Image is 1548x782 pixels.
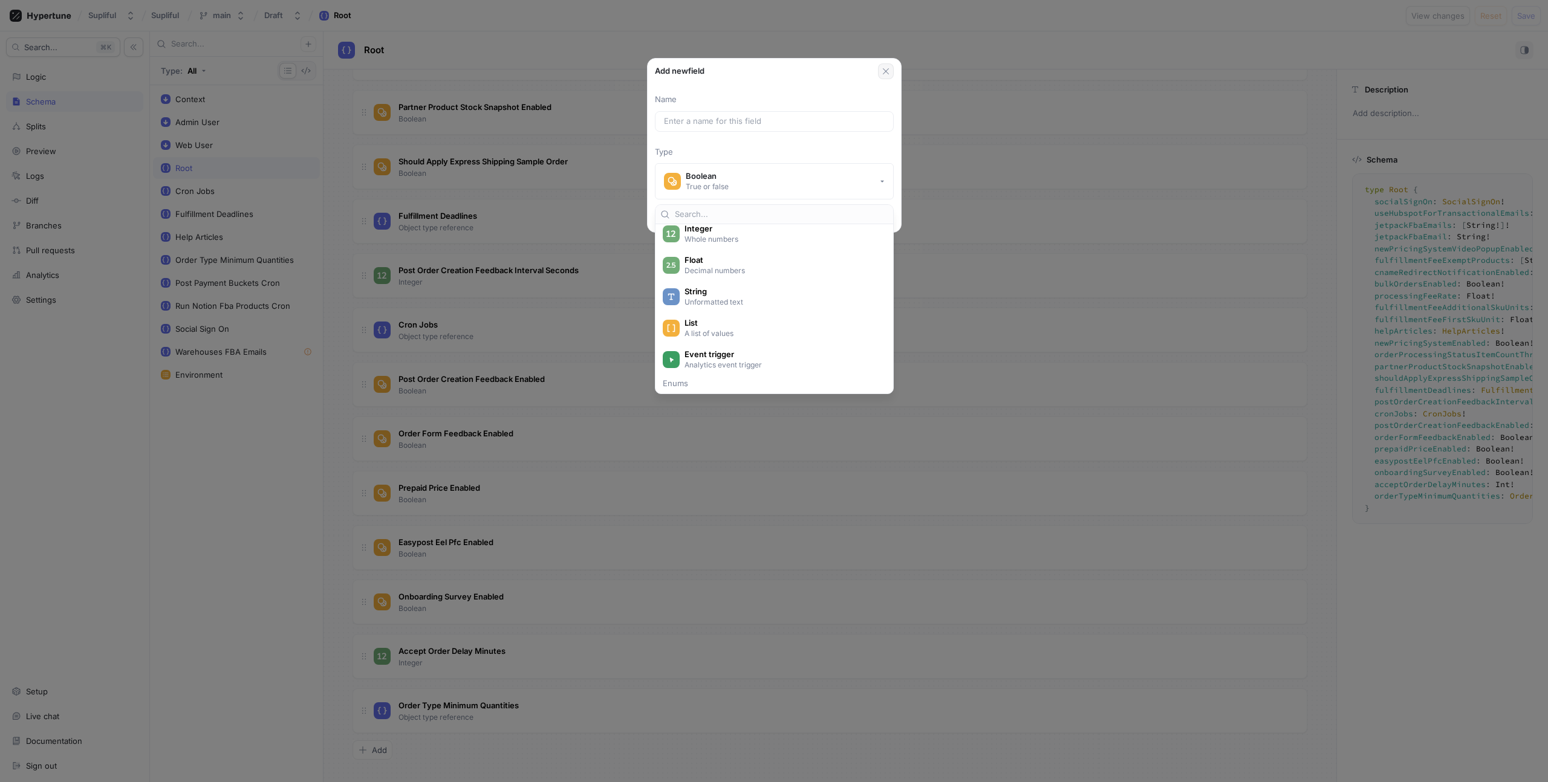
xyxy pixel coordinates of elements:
[675,208,888,221] input: Search...
[685,224,880,234] span: Integer
[658,380,891,387] div: Enums
[655,163,894,199] button: BooleanTrue or false
[685,255,880,265] span: Float
[685,297,878,307] p: Unformatted text
[685,328,878,338] p: A list of values
[685,349,880,360] span: Event trigger
[685,360,878,370] p: Analytics event trigger
[686,181,729,192] div: True or false
[655,146,894,158] p: Type
[685,234,878,244] p: Whole numbers
[685,265,878,276] p: Decimal numbers
[655,65,704,77] p: Add new field
[664,115,885,128] input: Enter a name for this field
[685,286,880,297] span: String
[686,171,729,181] div: Boolean
[655,94,894,106] p: Name
[685,318,880,328] span: List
